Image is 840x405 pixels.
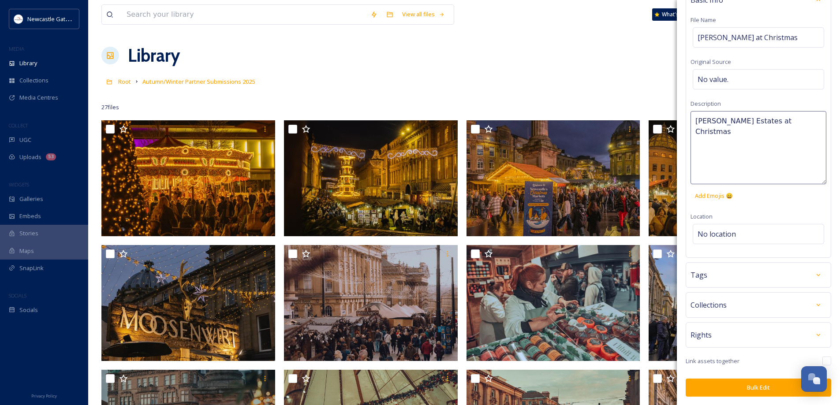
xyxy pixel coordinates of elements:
[19,247,34,255] span: Maps
[27,15,108,23] span: Newcastle Gateshead Initiative
[467,245,640,361] img: image-77.jpg
[691,111,826,184] textarea: [PERSON_NAME] Estates at Christmas
[686,357,739,365] span: Link assets together
[142,76,255,87] a: Autumn/Winter Partner Submissions 2025
[19,195,43,203] span: Galleries
[467,120,640,236] img: NE1 Xmas 24 096.JPG
[19,153,41,161] span: Uploads
[686,379,831,397] button: Bulk Edit
[284,245,458,361] img: image-157.jpg
[31,393,57,399] span: Privacy Policy
[101,245,275,361] img: NE1 Xmas 24 053.JPG
[118,76,131,87] a: Root
[46,153,56,160] div: 53
[19,306,38,314] span: Socials
[14,15,23,23] img: DqD9wEUd_400x400.jpg
[19,212,41,220] span: Embeds
[691,300,727,310] span: Collections
[398,6,449,23] a: View all files
[691,270,707,280] span: Tags
[101,120,275,236] img: NE1 Xmas 24 019.JPG
[691,58,731,66] span: Original Source
[698,229,736,239] span: No location
[128,42,180,69] a: Library
[19,229,38,238] span: Stories
[9,122,28,129] span: COLLECT
[19,264,44,272] span: SnapLink
[649,245,822,361] img: NE1 Xmas 24 074 - Copy.JPG
[19,93,58,102] span: Media Centres
[31,390,57,401] a: Privacy Policy
[118,78,131,85] span: Root
[19,136,31,144] span: UGC
[698,32,798,43] span: [PERSON_NAME] at Christmas
[698,74,728,85] span: No value.
[801,366,827,392] button: Open Chat
[9,45,24,52] span: MEDIA
[284,120,458,236] img: NE1 Xmas 24 029.JPG
[652,8,696,21] a: What's New
[19,59,37,67] span: Library
[691,330,712,340] span: Rights
[691,100,721,108] span: Description
[691,212,713,220] span: Location
[101,103,119,111] span: 27 file s
[122,5,366,24] input: Search your library
[9,292,26,299] span: SOCIALS
[691,16,716,24] span: File Name
[649,120,822,236] img: NE1 Xmas 24 104.JPG
[695,192,733,200] span: Add Emojis 😄
[19,76,49,85] span: Collections
[142,78,255,85] span: Autumn/Winter Partner Submissions 2025
[9,181,29,188] span: WIDGETS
